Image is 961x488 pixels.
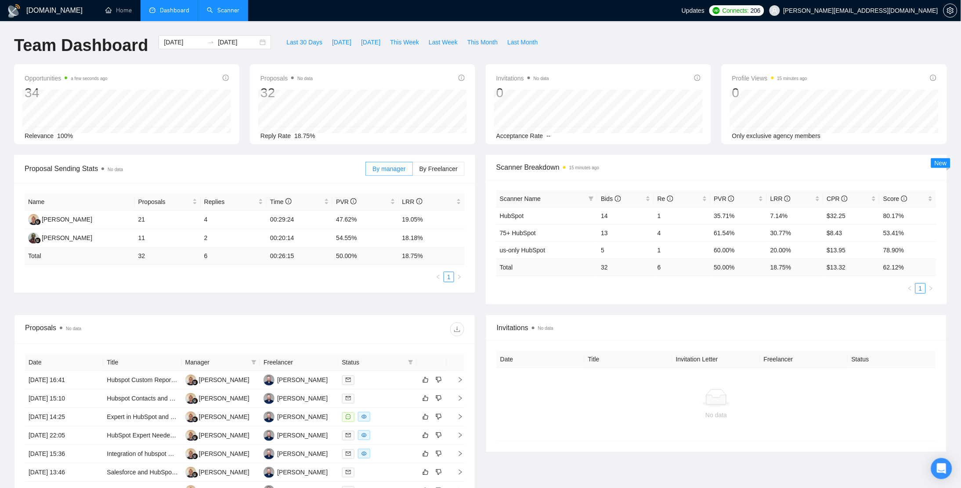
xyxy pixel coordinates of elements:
span: eye [361,414,367,419]
img: AS [185,467,196,478]
span: [DATE] [361,37,380,47]
span: No data [108,167,123,172]
span: info-circle [842,196,848,202]
time: 15 minutes ago [569,165,599,170]
span: mail [346,396,351,401]
li: Previous Page [905,283,915,294]
td: Total [25,248,135,265]
img: gigradar-bm.png [192,435,198,441]
a: MD[PERSON_NAME] [264,413,328,420]
span: right [450,414,463,420]
a: MD[PERSON_NAME] [264,468,328,475]
a: Hubspot Custom Reporting [107,376,181,383]
button: like [420,430,431,441]
time: 15 minutes ago [777,76,807,81]
span: No data [534,76,549,81]
span: Invitations [496,73,549,84]
input: End date [218,37,258,47]
span: CPR [827,195,848,202]
td: 60.00% [711,241,767,259]
img: MD [264,430,275,441]
a: AS[PERSON_NAME] [185,376,249,383]
td: 00:29:24 [267,211,332,229]
button: dislike [434,412,444,422]
span: LRR [402,198,423,205]
span: info-circle [728,196,734,202]
img: AS [185,375,196,386]
span: right [450,395,463,401]
td: $ 13.32 [824,259,880,276]
span: [DATE] [332,37,351,47]
td: [DATE] 15:36 [25,445,103,463]
button: like [420,448,431,459]
span: Last Month [507,37,538,47]
button: dislike [434,393,444,404]
span: like [423,469,429,476]
td: $32.25 [824,207,880,224]
a: MD[PERSON_NAME] [264,450,328,457]
td: 61.54% [711,224,767,241]
th: Replies [201,193,267,211]
th: Invitation Letter [672,351,760,368]
img: MD [264,448,275,459]
td: 35.71% [711,207,767,224]
td: 19.05% [399,211,465,229]
span: No data [538,326,553,331]
span: filter [587,192,596,205]
div: No data [504,410,929,420]
span: dislike [436,376,442,383]
span: Bids [601,195,621,202]
span: Dashboard [160,7,189,14]
li: 1 [915,283,926,294]
td: Integration of hubspot with zapier. [103,445,181,463]
a: HubSpot [500,212,524,219]
span: like [423,432,429,439]
span: Manager [185,357,248,367]
a: setting [943,7,957,14]
span: like [423,376,429,383]
span: No data [66,326,81,331]
span: mail [346,451,351,456]
button: left [433,272,444,282]
span: dislike [436,450,442,457]
span: Proposals [138,197,191,207]
span: info-circle [459,75,465,81]
img: MD [264,467,275,478]
img: gigradar-bm.png [192,398,198,404]
span: dislike [436,413,442,420]
td: Total [496,259,597,276]
span: Last 30 Days [286,37,322,47]
img: MD [264,412,275,422]
th: Proposals [135,193,201,211]
div: [PERSON_NAME] [42,233,92,243]
button: like [420,375,431,385]
div: [PERSON_NAME] [277,449,328,459]
a: AS[PERSON_NAME] [185,468,249,475]
span: Profile Views [732,73,807,84]
span: info-circle [615,196,621,202]
span: LRR [770,195,791,202]
td: 1 [654,241,711,259]
span: filter [251,360,257,365]
span: dislike [436,469,442,476]
span: right [928,286,934,291]
img: AS [185,412,196,422]
img: gigradar-bm.png [35,237,41,244]
span: Score [883,195,907,202]
td: 18.75 % [399,248,465,265]
div: 32 [260,84,313,101]
div: 0 [496,84,549,101]
td: [DATE] 22:05 [25,426,103,445]
td: [DATE] 14:25 [25,408,103,426]
td: 18.18% [399,229,465,248]
a: us-only HubSpot [500,247,546,254]
span: swap-right [207,39,214,46]
div: [PERSON_NAME] [199,467,249,477]
span: eye [361,451,367,456]
div: [PERSON_NAME] [199,412,249,422]
div: [PERSON_NAME] [42,215,92,224]
button: right [454,272,465,282]
img: gigradar-bm.png [35,219,41,225]
span: info-circle [350,198,357,204]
